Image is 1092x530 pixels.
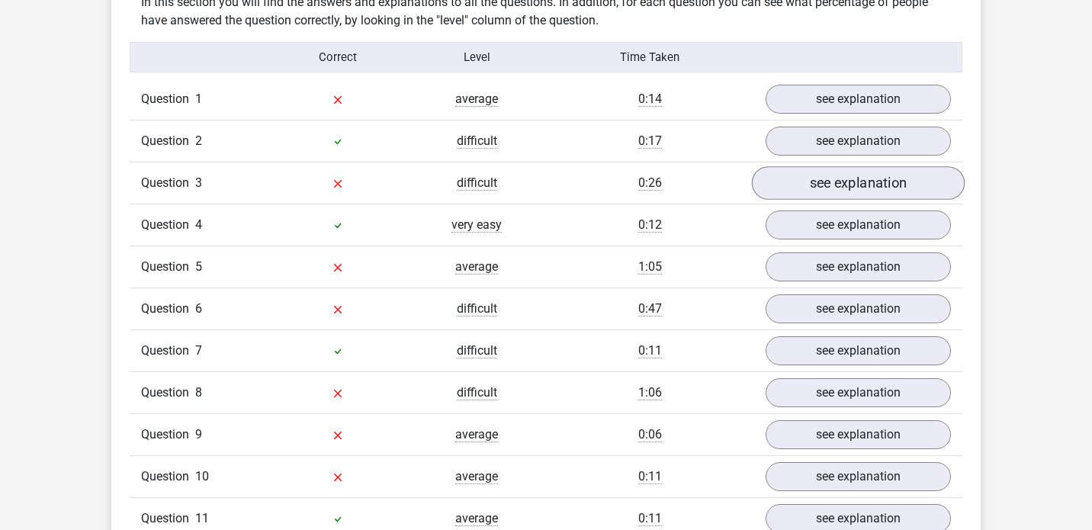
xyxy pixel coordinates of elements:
span: Question [141,132,195,150]
span: Question [141,467,195,486]
span: difficult [457,133,497,149]
span: average [455,92,498,107]
span: Question [141,90,195,108]
span: 0:11 [638,469,662,484]
span: 0:11 [638,343,662,358]
span: 0:26 [638,175,662,191]
a: see explanation [766,420,951,449]
span: 2 [195,133,202,148]
span: 0:12 [638,217,662,233]
span: 6 [195,301,202,316]
span: 1:05 [638,259,662,275]
span: average [455,427,498,442]
a: see explanation [766,210,951,239]
span: 0:14 [638,92,662,107]
span: 0:11 [638,511,662,526]
a: see explanation [766,85,951,114]
span: Question [141,258,195,276]
span: 4 [195,217,202,232]
span: average [455,259,498,275]
div: Correct [269,49,408,66]
a: see explanation [766,462,951,491]
span: 9 [195,427,202,442]
span: 11 [195,511,209,525]
span: average [455,469,498,484]
a: see explanation [766,127,951,156]
span: Question [141,216,195,234]
div: Time Taken [546,49,754,66]
span: difficult [457,385,497,400]
span: Question [141,384,195,402]
a: see explanation [752,167,965,201]
span: difficult [457,301,497,316]
span: 10 [195,469,209,483]
span: difficult [457,175,497,191]
a: see explanation [766,336,951,365]
span: Question [141,509,195,528]
a: see explanation [766,378,951,407]
div: Level [407,49,546,66]
span: 5 [195,259,202,274]
a: see explanation [766,294,951,323]
span: average [455,511,498,526]
span: Question [141,300,195,318]
span: very easy [451,217,502,233]
span: Question [141,342,195,360]
a: see explanation [766,252,951,281]
span: 1 [195,92,202,106]
span: 0:17 [638,133,662,149]
span: Question [141,174,195,192]
span: 3 [195,175,202,190]
span: 1:06 [638,385,662,400]
span: difficult [457,343,497,358]
span: 0:06 [638,427,662,442]
span: Question [141,426,195,444]
span: 0:47 [638,301,662,316]
span: 8 [195,385,202,400]
span: 7 [195,343,202,358]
